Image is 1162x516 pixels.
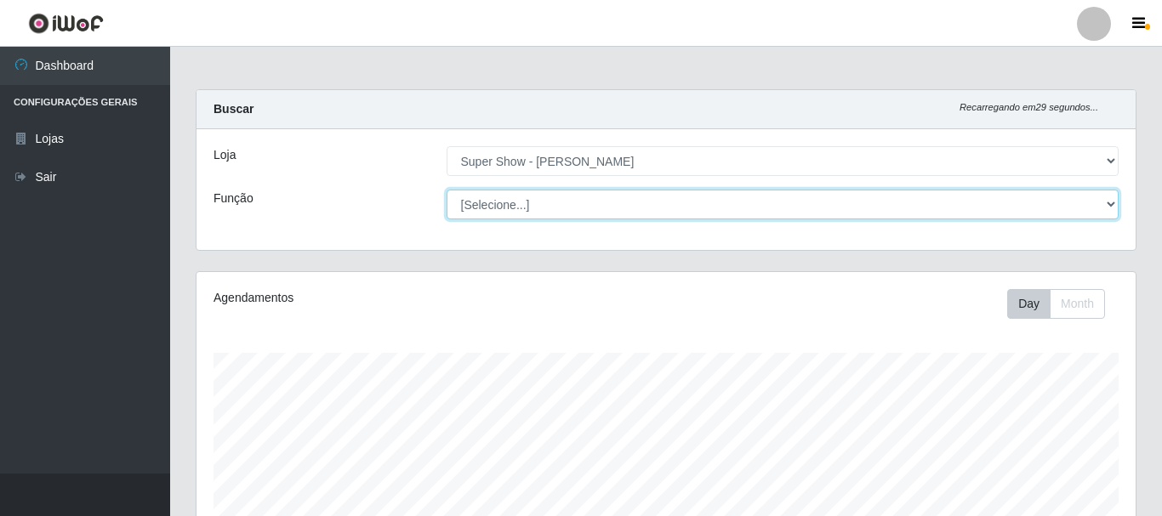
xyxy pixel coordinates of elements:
[1007,289,1119,319] div: Toolbar with button groups
[214,190,253,207] label: Função
[214,102,253,116] strong: Buscar
[960,102,1098,112] i: Recarregando em 29 segundos...
[214,146,236,164] label: Loja
[1007,289,1105,319] div: First group
[214,289,576,307] div: Agendamentos
[28,13,104,34] img: CoreUI Logo
[1007,289,1051,319] button: Day
[1050,289,1105,319] button: Month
